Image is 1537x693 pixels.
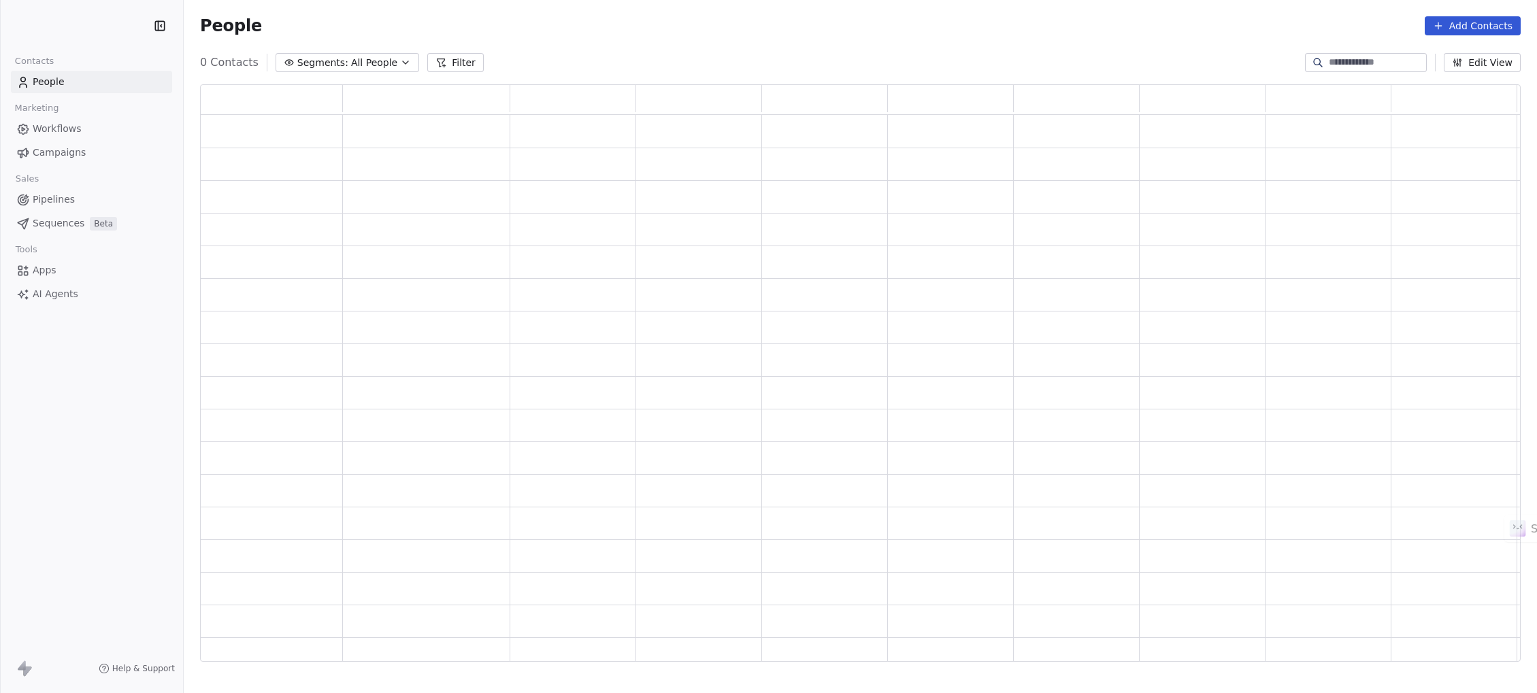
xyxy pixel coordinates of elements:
button: Filter [427,53,484,72]
button: Add Contacts [1425,16,1521,35]
span: Marketing [9,98,65,118]
span: Workflows [33,122,82,136]
span: Sales [10,169,45,189]
span: Sequences [33,216,84,231]
span: Help & Support [112,663,175,674]
span: Pipelines [33,192,75,207]
span: All People [351,56,397,70]
span: People [33,75,65,89]
a: Campaigns [11,141,172,164]
span: Tools [10,239,43,260]
span: Campaigns [33,146,86,160]
button: Edit View [1444,53,1521,72]
a: Workflows [11,118,172,140]
span: Apps [33,263,56,277]
a: Pipelines [11,188,172,211]
span: AI Agents [33,287,78,301]
a: People [11,71,172,93]
a: AI Agents [11,283,172,305]
span: Contacts [9,51,60,71]
span: Segments: [297,56,348,70]
a: SequencesBeta [11,212,172,235]
a: Help & Support [99,663,175,674]
span: 0 Contacts [200,54,259,71]
a: Apps [11,259,172,282]
span: Beta [90,217,117,231]
span: People [200,16,262,36]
